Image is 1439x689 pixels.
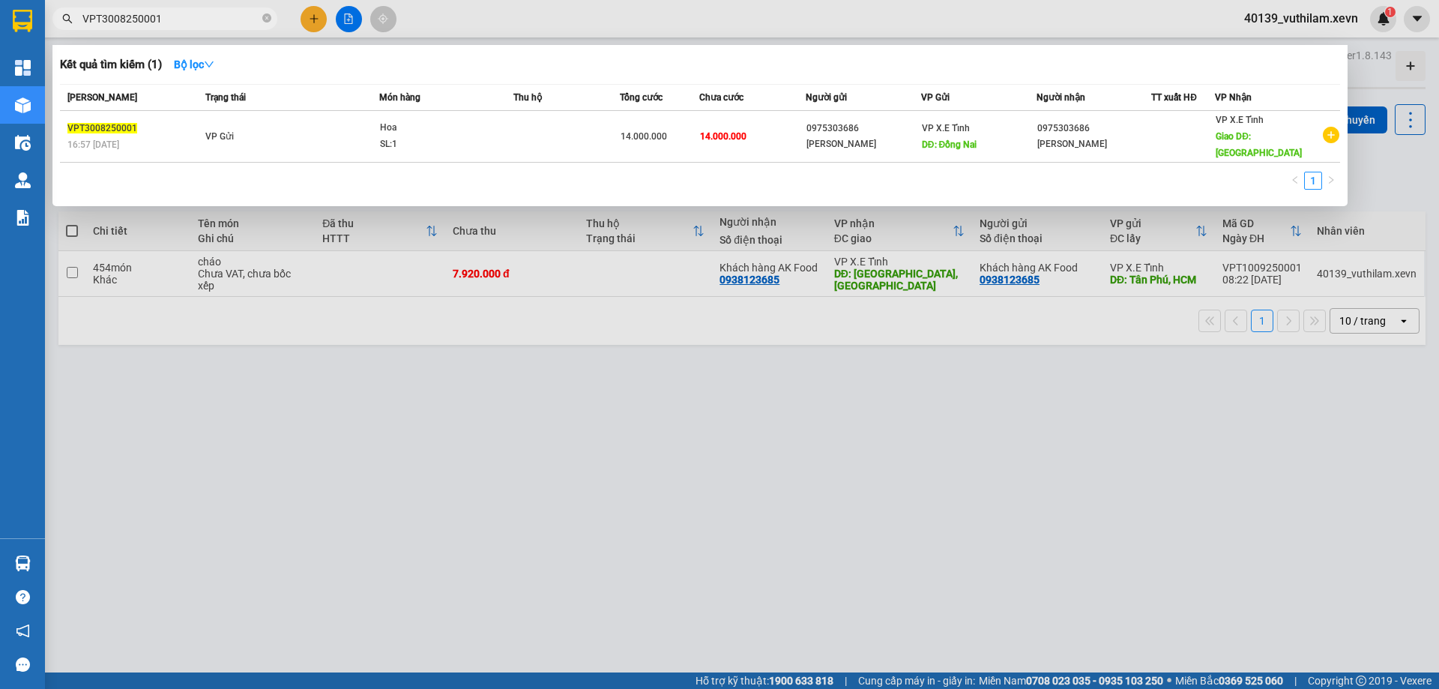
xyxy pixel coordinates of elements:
[15,135,31,151] img: warehouse-icon
[1322,172,1340,190] li: Next Page
[921,92,950,103] span: VP Gửi
[700,131,746,142] span: 14.000.000
[15,172,31,188] img: warehouse-icon
[1216,131,1302,158] span: Giao DĐ: [GEOGRAPHIC_DATA]
[1304,172,1322,190] li: 1
[379,92,420,103] span: Món hàng
[513,92,542,103] span: Thu hộ
[15,556,31,571] img: warehouse-icon
[16,624,30,638] span: notification
[262,12,271,26] span: close-circle
[1151,92,1197,103] span: TT xuất HĐ
[380,120,492,136] div: Hoa
[205,92,246,103] span: Trạng thái
[13,10,32,32] img: logo-vxr
[1327,175,1336,184] span: right
[162,52,226,76] button: Bộ lọcdown
[174,58,214,70] strong: Bộ lọc
[82,10,259,27] input: Tìm tên, số ĐT hoặc mã đơn
[806,92,847,103] span: Người gửi
[1215,92,1252,103] span: VP Nhận
[16,658,30,672] span: message
[1322,172,1340,190] button: right
[1323,127,1339,143] span: plus-circle
[1037,92,1085,103] span: Người nhận
[15,97,31,113] img: warehouse-icon
[1286,172,1304,190] button: left
[204,59,214,70] span: down
[1216,115,1264,125] span: VP X.E Tỉnh
[621,131,667,142] span: 14.000.000
[699,92,743,103] span: Chưa cước
[1291,175,1300,184] span: left
[60,57,162,73] h3: Kết quả tìm kiếm ( 1 )
[67,123,137,133] span: VPT3008250001
[67,139,119,150] span: 16:57 [DATE]
[1037,121,1151,136] div: 0975303686
[620,92,663,103] span: Tổng cước
[1286,172,1304,190] li: Previous Page
[16,590,30,604] span: question-circle
[1037,136,1151,152] div: [PERSON_NAME]
[806,121,920,136] div: 0975303686
[922,139,977,150] span: DĐ: Đồng Nai
[62,13,73,24] span: search
[380,136,492,153] div: SL: 1
[1305,172,1321,189] a: 1
[67,92,137,103] span: [PERSON_NAME]
[15,210,31,226] img: solution-icon
[922,123,970,133] span: VP X.E Tỉnh
[205,131,234,142] span: VP Gửi
[262,13,271,22] span: close-circle
[806,136,920,152] div: [PERSON_NAME]
[15,60,31,76] img: dashboard-icon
